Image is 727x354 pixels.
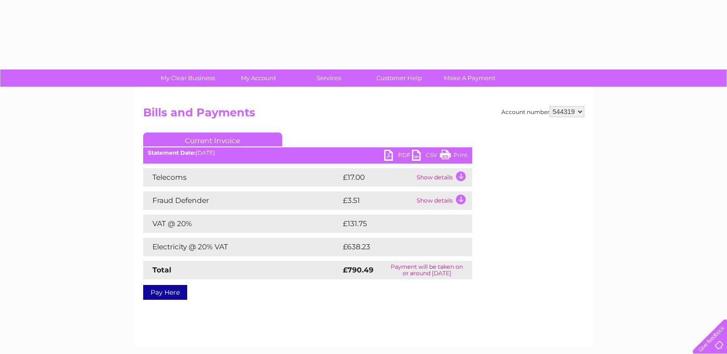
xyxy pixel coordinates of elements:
td: Show details [414,168,472,187]
td: £131.75 [341,215,454,233]
td: £638.23 [341,238,455,256]
td: £17.00 [341,168,414,187]
a: Print [440,150,468,163]
a: Services [291,70,367,87]
a: My Account [220,70,297,87]
td: Payment will be taken on or around [DATE] [382,261,472,279]
td: Show details [414,191,472,210]
a: Current Invoice [143,133,282,146]
div: [DATE] [143,150,472,156]
td: £3.51 [341,191,414,210]
strong: £790.49 [343,265,373,274]
td: Electricity @ 20% VAT [143,238,341,256]
a: Customer Help [361,70,437,87]
b: Statement Date: [148,149,196,156]
td: Telecoms [143,168,341,187]
a: CSV [412,150,440,163]
a: PDF [384,150,412,163]
a: Pay Here [143,285,187,300]
strong: Total [152,265,171,274]
a: Make A Payment [431,70,508,87]
a: My Clear Business [150,70,226,87]
td: Fraud Defender [143,191,341,210]
h2: Bills and Payments [143,106,584,124]
td: VAT @ 20% [143,215,341,233]
div: Account number [501,106,584,117]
